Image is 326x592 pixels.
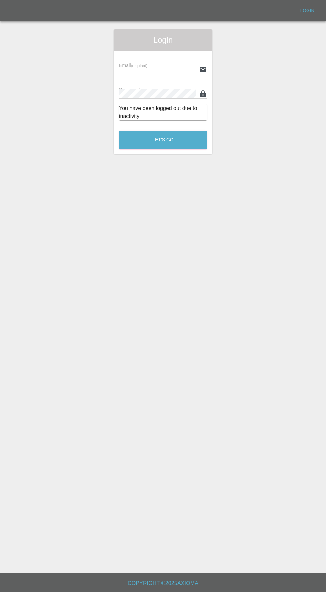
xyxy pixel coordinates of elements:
span: Login [119,35,207,45]
small: (required) [131,64,148,68]
span: Password [119,87,156,92]
button: Let's Go [119,131,207,149]
h6: Copyright © 2025 Axioma [5,579,321,588]
span: Email [119,63,147,68]
a: Login [297,6,318,16]
small: (required) [140,88,157,92]
div: You have been logged out due to inactivity [119,104,207,120]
